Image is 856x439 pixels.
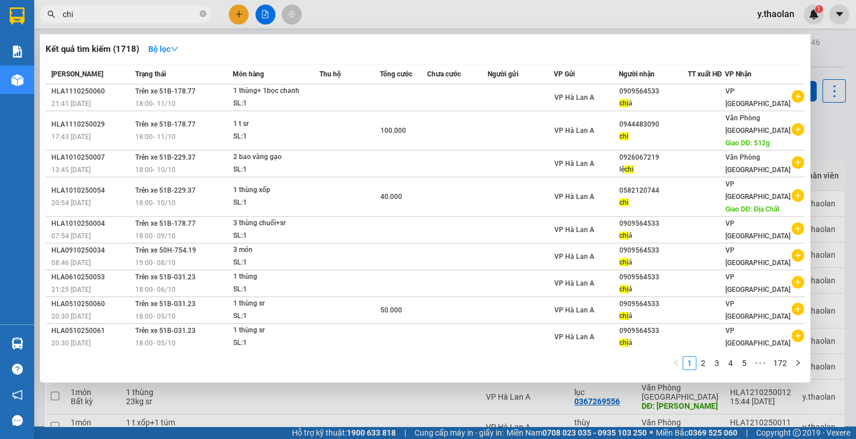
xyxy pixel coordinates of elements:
div: 0909564533 [619,325,687,337]
div: SL: 1 [233,97,319,110]
span: Thu hộ [319,70,341,78]
span: chị [619,258,628,266]
span: right [794,359,801,366]
span: VP Hà Lan A [554,279,594,287]
span: Giao DĐ: Địa Chất [725,205,780,213]
div: SL: 1 [233,131,319,143]
div: 1 t sr [233,118,319,131]
div: SL: 1 [233,257,319,269]
span: Trên xe 50H-754.19 [135,246,196,254]
span: 20:30 [DATE] [51,312,91,320]
span: search [47,10,55,18]
span: ••• [751,356,769,370]
span: 18:00 - 09/10 [135,232,176,240]
div: 1 thùng xốp [233,184,319,197]
span: chi [619,198,628,206]
div: 1 thùng+ 1bọc chanh [233,85,319,97]
img: warehouse-icon [11,74,23,86]
span: left [672,359,679,366]
button: Bộ lọcdown [139,40,188,58]
span: close-circle [200,10,206,17]
div: 0909564533 [619,218,687,230]
span: question-circle [12,364,23,375]
div: HLA0610250053 [51,271,132,283]
span: 18:00 - 10/10 [135,166,176,174]
span: VP Hà Lan A [554,193,594,201]
span: VP [GEOGRAPHIC_DATA] [725,180,790,201]
span: chị [619,231,628,239]
span: Văn Phòng [GEOGRAPHIC_DATA] [725,114,790,135]
div: á [619,257,687,269]
span: VP Hà Lan A [554,127,594,135]
li: 4 [724,356,737,370]
div: 0909564533 [619,271,687,283]
li: 1 [683,356,696,370]
span: VP Hà Lan A [554,160,594,168]
span: 18:00 - 11/10 [135,100,176,108]
span: plus-circle [792,222,804,235]
div: SL: 1 [233,197,319,209]
span: 21:41 [DATE] [51,100,91,108]
span: 18:00 - 11/10 [135,133,176,141]
div: 0582120744 [619,185,687,197]
span: Trạng thái [135,70,166,78]
span: 100.000 [380,127,405,135]
span: VP [GEOGRAPHIC_DATA] [725,273,790,294]
span: Văn Phòng [GEOGRAPHIC_DATA] [725,153,790,174]
span: plus-circle [792,303,804,315]
span: chị [619,339,628,347]
button: right [791,356,805,370]
span: 18:00 - 06/10 [135,286,176,294]
span: Trên xe 51B-229.37 [135,186,196,194]
div: SL: 1 [233,337,319,349]
div: HLA1110250029 [51,119,132,131]
img: warehouse-icon [11,338,23,349]
div: á [619,230,687,242]
a: 4 [724,357,737,369]
span: Trên xe 51B-031.23 [135,273,196,281]
span: Trên xe 51B-178.77 [135,87,196,95]
span: Chưa cước [427,70,461,78]
span: 20:54 [DATE] [51,199,91,207]
span: message [12,415,23,426]
a: 1 [683,357,696,369]
li: 3 [710,356,724,370]
div: HLA0910250034 [51,245,132,257]
div: 3 món [233,244,319,257]
span: Tổng cước [379,70,412,78]
div: 0909564533 [619,86,687,97]
span: 17:43 [DATE] [51,133,91,141]
div: 1 thùng sr [233,298,319,310]
span: chi [624,165,634,173]
a: 172 [770,357,790,369]
span: VP Hà Lan A [554,226,594,234]
span: 08:46 [DATE] [51,259,91,267]
div: SL: 1 [233,310,319,323]
button: left [669,356,683,370]
a: 2 [697,357,709,369]
span: VP [GEOGRAPHIC_DATA] [725,246,790,267]
input: Tìm tên, số ĐT hoặc mã đơn [63,8,197,21]
a: 3 [711,357,723,369]
div: 3 thùng chuối+sr [233,217,319,230]
span: plus-circle [792,330,804,342]
div: á [619,337,687,349]
span: 18:00 - 05/10 [135,312,176,320]
div: á [619,283,687,295]
span: Người gửi [488,70,518,78]
div: HLA1010250007 [51,152,132,164]
div: 2 bao vàng gạo [233,151,319,164]
div: SL: 1 [233,230,319,242]
a: 5 [738,357,750,369]
span: plus-circle [792,156,804,169]
span: 18:00 - 05/10 [135,339,176,347]
span: chị [619,312,628,320]
li: 5 [737,356,751,370]
span: plus-circle [792,189,804,202]
h3: Kết quả tìm kiếm ( 1718 ) [46,43,139,55]
span: 21:25 [DATE] [51,286,91,294]
span: 13:45 [DATE] [51,166,91,174]
li: Next Page [791,356,805,370]
div: HLA0510250060 [51,298,132,310]
span: VP [GEOGRAPHIC_DATA] [725,300,790,320]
